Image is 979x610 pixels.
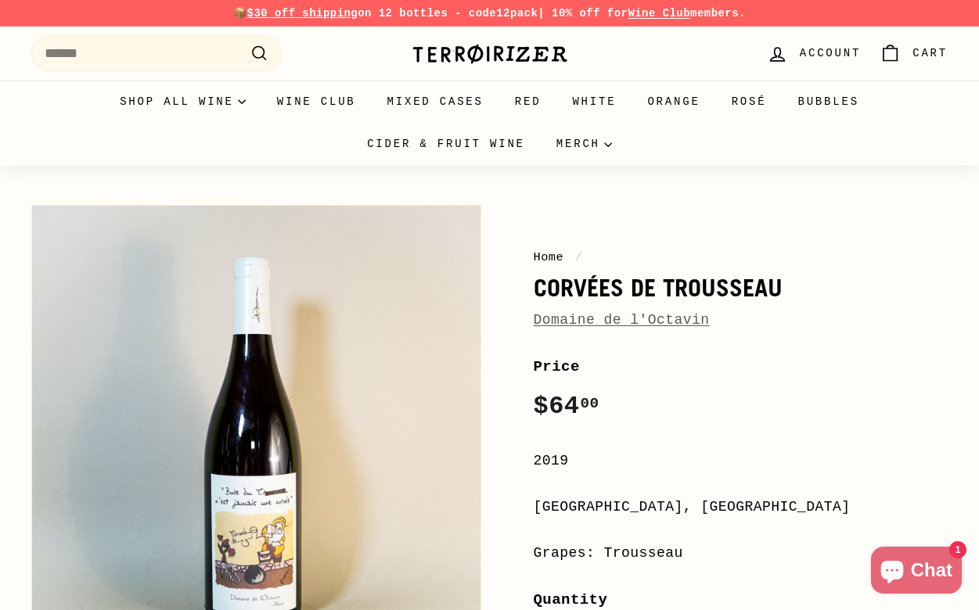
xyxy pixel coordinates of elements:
a: White [556,81,632,123]
sup: 00 [580,395,599,412]
a: Orange [632,81,715,123]
summary: Shop all wine [104,81,261,123]
div: [GEOGRAPHIC_DATA], [GEOGRAPHIC_DATA] [534,496,948,518]
a: Cart [870,30,957,77]
a: Account [758,30,870,77]
a: Home [534,250,564,264]
a: Wine Club [628,7,690,20]
nav: breadcrumbs [534,248,948,267]
a: Bubbles [782,81,874,123]
span: $30 off shipping [247,7,358,20]
h1: Corvées de Trousseau [534,274,948,301]
a: Cider & Fruit Wine [351,123,541,165]
a: Mixed Cases [372,81,499,123]
div: 2019 [534,450,948,472]
a: Domaine de l'Octavin [534,312,710,328]
summary: Merch [541,123,628,165]
p: 📦 on 12 bottles - code | 10% off for members. [31,5,948,22]
span: / [571,250,587,264]
span: Cart [912,45,948,62]
span: Account [800,45,861,62]
a: Wine Club [261,81,372,123]
inbox-online-store-chat: Shopify online store chat [866,547,966,597]
a: Rosé [716,81,783,123]
div: Grapes: Trousseau [534,542,948,565]
label: Price [534,355,948,379]
strong: 12pack [496,7,538,20]
span: $64 [534,392,599,421]
a: Red [499,81,557,123]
